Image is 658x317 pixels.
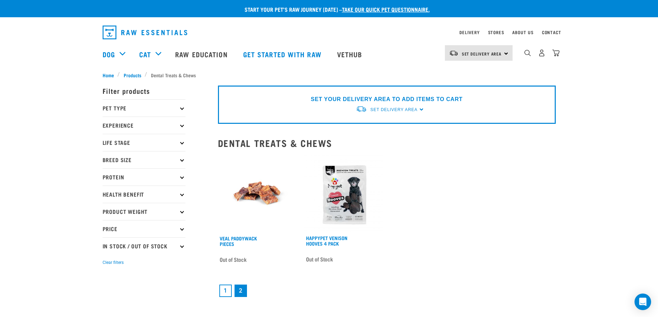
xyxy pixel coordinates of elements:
[103,220,185,237] p: Price
[103,237,185,255] p: In Stock / Out Of Stock
[236,40,330,68] a: Get started with Raw
[462,52,502,55] span: Set Delivery Area
[459,31,479,33] a: Delivery
[512,31,533,33] a: About Us
[306,254,333,264] span: Out of Stock
[220,254,247,265] span: Out of Stock
[542,31,561,33] a: Contact
[488,31,504,33] a: Stores
[370,107,417,112] span: Set Delivery Area
[97,23,561,42] nav: dropdown navigation
[120,71,145,79] a: Products
[635,294,651,310] div: Open Intercom Messenger
[235,285,247,297] a: Page 2
[304,154,383,232] img: Happypet Venison Hooves 004
[449,50,458,56] img: van-moving.png
[103,168,185,186] p: Protein
[103,203,185,220] p: Product Weight
[103,71,118,79] a: Home
[139,49,151,59] a: Cat
[103,99,185,117] p: Pet Type
[103,134,185,151] p: Life Stage
[103,82,185,99] p: Filter products
[103,49,115,59] a: Dog
[306,237,347,245] a: Happypet Venison Hooves 4 Pack
[103,71,114,79] span: Home
[342,8,430,11] a: take our quick pet questionnaire.
[103,26,187,39] img: Raw Essentials Logo
[103,151,185,168] p: Breed Size
[220,237,257,245] a: Veal Paddywack Pieces
[103,117,185,134] p: Experience
[356,106,367,113] img: van-moving.png
[218,138,556,148] h2: Dental Treats & Chews
[218,154,296,232] img: Veal pad pieces
[552,49,560,57] img: home-icon@2x.png
[168,40,236,68] a: Raw Education
[330,40,371,68] a: Vethub
[218,283,556,298] nav: pagination
[124,71,141,79] span: Products
[103,71,556,79] nav: breadcrumbs
[524,50,531,56] img: home-icon-1@2x.png
[103,186,185,203] p: Health Benefit
[311,95,462,103] p: SET YOUR DELIVERY AREA TO ADD ITEMS TO CART
[219,285,232,297] a: Goto page 1
[103,259,124,266] button: Clear filters
[538,49,545,57] img: user.png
